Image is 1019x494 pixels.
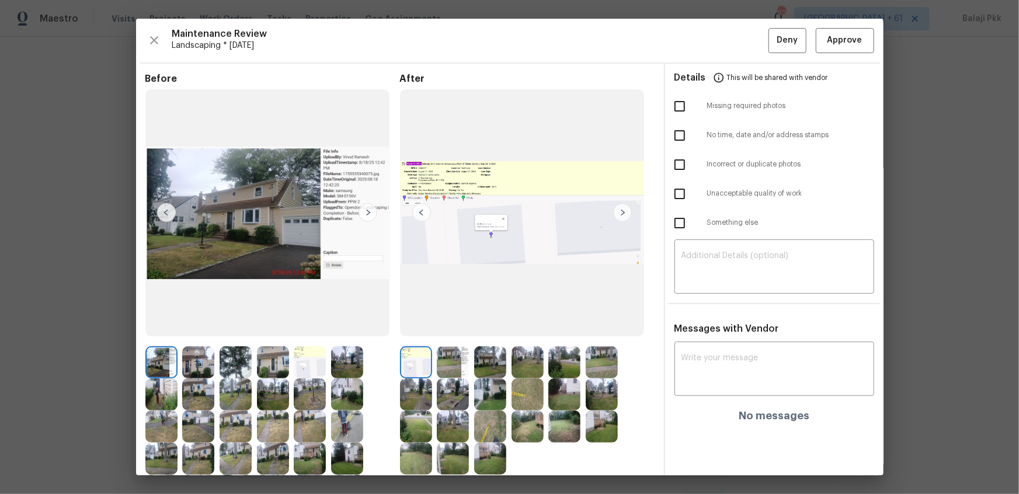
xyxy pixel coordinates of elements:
[707,159,874,169] span: Incorrect or duplicate photos
[777,33,798,48] span: Deny
[172,28,768,40] span: Maintenance Review
[359,203,377,222] img: right-chevron-button-url
[827,33,863,48] span: Approve
[665,92,884,121] div: Missing required photos
[707,101,874,111] span: Missing required photos
[400,73,655,85] span: After
[665,121,884,150] div: No time, date and/or address stamps
[665,179,884,208] div: Unacceptable quality of work
[665,208,884,238] div: Something else
[412,203,431,222] img: left-chevron-button-url
[727,64,828,92] span: This will be shared with vendor
[674,324,779,333] span: Messages with Vendor
[707,218,874,228] span: Something else
[172,40,768,51] span: Landscaping * [DATE]
[707,130,874,140] span: No time, date and/or address stamps
[613,203,632,222] img: right-chevron-button-url
[816,28,874,53] button: Approve
[739,410,809,422] h4: No messages
[665,150,884,179] div: Incorrect or duplicate photos
[768,28,806,53] button: Deny
[674,64,706,92] span: Details
[145,73,400,85] span: Before
[157,203,176,222] img: left-chevron-button-url
[707,189,874,199] span: Unacceptable quality of work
